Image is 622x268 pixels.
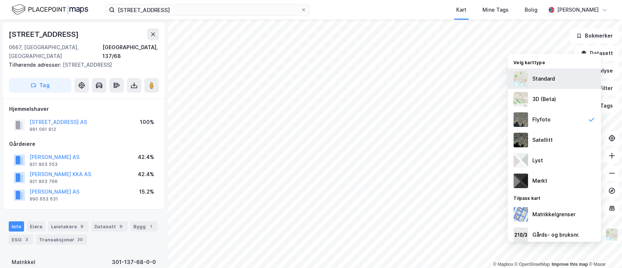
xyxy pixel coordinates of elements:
img: Z [513,71,528,86]
div: Matrikkelgrenser [532,210,575,219]
div: Satellitt [532,136,553,144]
img: 9k= [513,133,528,147]
div: 100% [140,118,154,127]
div: 991 091 912 [30,127,56,132]
div: 9 [117,223,125,230]
img: cadastreBorders.cfe08de4b5ddd52a10de.jpeg [513,207,528,222]
div: Transaksjoner [36,234,87,245]
button: Tags [585,98,619,113]
div: Bygg [130,221,157,232]
div: [STREET_ADDRESS] [9,28,80,40]
div: 921 903 553 [30,162,58,167]
div: 301-137-68-0-0 [112,258,156,267]
div: Lyst [532,156,543,165]
div: Gårds- og bruksnr. [532,230,579,239]
div: 0667, [GEOGRAPHIC_DATA], [GEOGRAPHIC_DATA] [9,43,102,61]
button: Datasett [575,46,619,61]
div: 9 [78,223,86,230]
div: Standard [532,74,555,83]
a: Improve this map [552,262,588,267]
div: Kontrollprogram for chat [586,233,622,268]
div: Hjemmelshaver [9,105,159,113]
div: 1 [147,223,154,230]
div: Gårdeiere [9,140,159,148]
img: Z [605,228,619,241]
div: 921 903 766 [30,179,58,185]
img: nCdM7BzjoCAAAAAElFTkSuQmCC [513,174,528,188]
input: Søk på adresse, matrikkel, gårdeiere, leietakere eller personer [115,4,301,15]
img: luj3wr1y2y3+OchiMxRmMxRlscgabnMEmZ7DJGWxyBpucwSZnsMkZbHIGm5zBJmewyRlscgabnMEmZ7DJGWxyBpucwSZnsMkZ... [513,153,528,168]
div: Matrikkel [12,258,35,267]
div: Leietakere [48,221,89,232]
div: 42.4% [138,170,154,179]
div: 42.4% [138,153,154,162]
iframe: Chat Widget [586,233,622,268]
button: Tag [9,78,71,93]
div: Mine Tags [482,5,509,14]
a: Mapbox [493,262,513,267]
div: Datasett [91,221,128,232]
div: Info [9,221,24,232]
img: cadastreKeys.547ab17ec502f5a4ef2b.jpeg [513,228,528,242]
div: Flyfoto [532,115,551,124]
div: Velg karttype [508,55,601,69]
button: Bokmerker [570,28,619,43]
button: Filter [584,81,619,96]
div: [GEOGRAPHIC_DATA], 137/68 [102,43,159,61]
div: ESG [9,234,33,245]
div: 3 [23,236,30,243]
img: logo.f888ab2527a4732fd821a326f86c7f29.svg [12,3,88,16]
div: Mørkt [532,176,547,185]
img: Z [513,92,528,106]
div: Kart [456,5,466,14]
a: OpenStreetMap [515,262,550,267]
img: Z [513,112,528,127]
div: [PERSON_NAME] [557,5,599,14]
div: 3D (Beta) [532,95,556,104]
div: 20 [76,236,84,243]
div: Tilpass kart [508,191,601,204]
div: 990 653 631 [30,196,58,202]
span: Tilhørende adresser: [9,62,63,68]
div: [STREET_ADDRESS] [9,61,153,69]
div: Bolig [525,5,537,14]
div: 15.2% [139,187,154,196]
div: Eiere [27,221,45,232]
